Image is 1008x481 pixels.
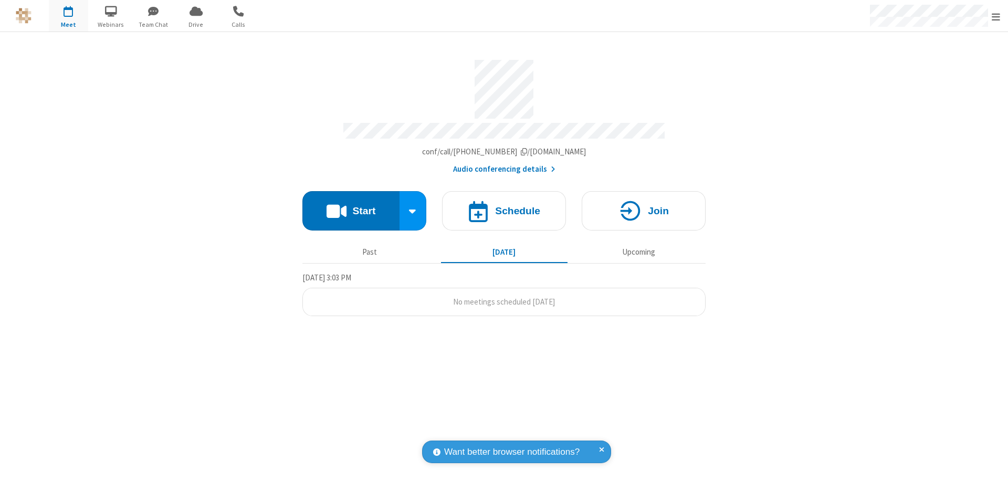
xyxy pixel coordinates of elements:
[453,163,555,175] button: Audio conferencing details
[176,20,216,29] span: Drive
[400,191,427,231] div: Start conference options
[302,52,706,175] section: Account details
[982,454,1000,474] iframe: Chat
[442,191,566,231] button: Schedule
[302,191,400,231] button: Start
[444,445,580,459] span: Want better browser notifications?
[219,20,258,29] span: Calls
[648,206,669,216] h4: Join
[49,20,88,29] span: Meet
[91,20,131,29] span: Webinars
[134,20,173,29] span: Team Chat
[422,147,586,156] span: Copy my meeting room link
[453,297,555,307] span: No meetings scheduled [DATE]
[352,206,375,216] h4: Start
[302,271,706,317] section: Today's Meetings
[495,206,540,216] h4: Schedule
[441,242,568,262] button: [DATE]
[575,242,702,262] button: Upcoming
[16,8,31,24] img: QA Selenium DO NOT DELETE OR CHANGE
[582,191,706,231] button: Join
[307,242,433,262] button: Past
[302,273,351,283] span: [DATE] 3:03 PM
[422,146,586,158] button: Copy my meeting room linkCopy my meeting room link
